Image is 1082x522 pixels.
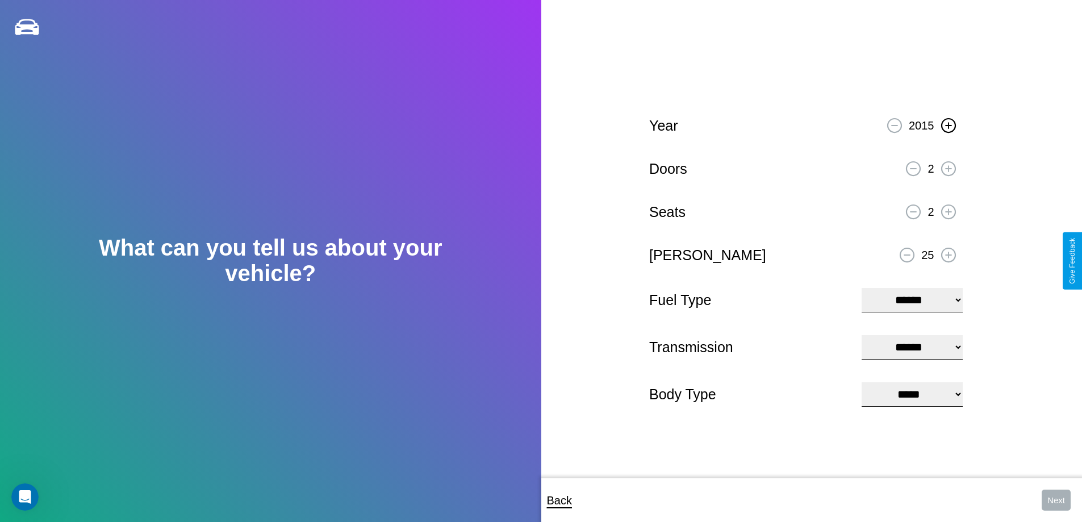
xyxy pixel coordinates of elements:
[649,335,850,360] p: Transmission
[54,235,487,286] h2: What can you tell us about your vehicle?
[921,245,934,265] p: 25
[1068,238,1076,284] div: Give Feedback
[928,158,934,179] p: 2
[909,115,934,136] p: 2015
[649,199,686,225] p: Seats
[547,490,572,511] p: Back
[649,243,766,268] p: [PERSON_NAME]
[649,287,850,313] p: Fuel Type
[11,483,39,511] iframe: Intercom live chat
[1042,490,1071,511] button: Next
[928,202,934,222] p: 2
[649,382,850,407] p: Body Type
[649,156,687,182] p: Doors
[649,113,678,139] p: Year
